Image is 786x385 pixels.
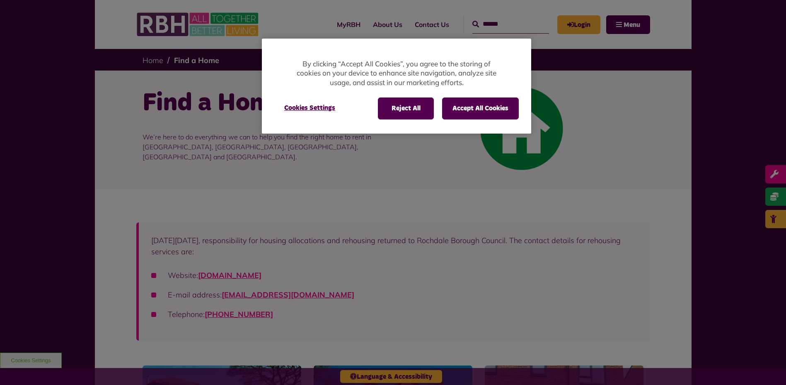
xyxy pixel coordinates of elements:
[295,59,498,88] p: By clicking “Accept All Cookies”, you agree to the storing of cookies on your device to enhance s...
[378,97,434,119] button: Reject All
[262,39,531,134] div: Cookie banner
[274,97,345,118] button: Cookies Settings
[442,97,519,119] button: Accept All Cookies
[262,39,531,134] div: Privacy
